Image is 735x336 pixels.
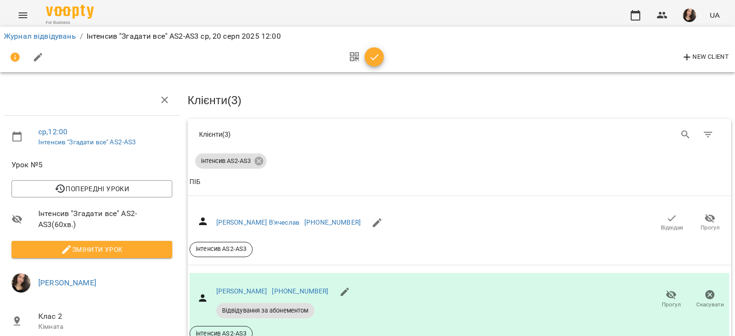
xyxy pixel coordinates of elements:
[19,183,165,195] span: Попередні уроки
[11,4,34,27] button: Menu
[80,31,83,42] li: /
[4,31,731,42] nav: breadcrumb
[11,159,172,171] span: Урок №5
[690,286,729,313] button: Скасувати
[190,245,252,253] span: інтенсив AS2-AS3
[38,311,172,322] span: Клас 2
[216,287,267,295] a: [PERSON_NAME]
[38,208,172,230] span: Інтенсив "Згадати все" AS2-AS3 ( 60 хв. )
[188,94,731,107] h3: Клієнти ( 3 )
[662,301,681,309] span: Прогул
[189,176,729,188] span: ПІБ
[216,218,300,226] a: [PERSON_NAME] В'ячеслав
[652,286,690,313] button: Прогул
[188,119,731,150] div: Table Toolbar
[4,32,76,41] a: Журнал відвідувань
[697,123,720,146] button: Фільтр
[38,278,96,287] a: [PERSON_NAME]
[189,176,200,188] div: Sort
[11,273,31,293] img: af1f68b2e62f557a8ede8df23d2b6d50.jpg
[691,209,729,236] button: Прогул
[38,127,67,136] a: ср , 12:00
[683,9,696,22] img: af1f68b2e62f557a8ede8df23d2b6d50.jpg
[199,130,452,139] div: Клієнти ( 3 )
[272,287,328,295] a: [PHONE_NUMBER]
[653,209,691,236] button: Відвідав
[701,224,720,232] span: Прогул
[87,31,281,42] p: Інтенсив "Згадати все" AS2-AS3 ср, 20 серп 2025 12:00
[681,52,729,63] span: New Client
[710,10,720,20] span: UA
[696,301,724,309] span: Скасувати
[38,138,136,146] a: Інтенсив "Згадати все" AS2-AS3
[679,50,731,65] button: New Client
[706,6,724,24] button: UA
[19,244,165,255] span: Змінити урок
[11,180,172,197] button: Попередні уроки
[38,322,172,332] p: Кімната
[195,153,267,169] div: інтенсив AS2-AS3
[46,5,94,19] img: Voopty Logo
[11,241,172,258] button: Змінити урок
[661,224,683,232] span: Відвідав
[189,176,200,188] div: ПІБ
[674,123,697,146] button: Search
[195,157,256,165] span: інтенсив AS2-AS3
[46,20,94,26] span: For Business
[216,306,314,315] span: Відвідування за абонементом
[304,218,361,226] a: [PHONE_NUMBER]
